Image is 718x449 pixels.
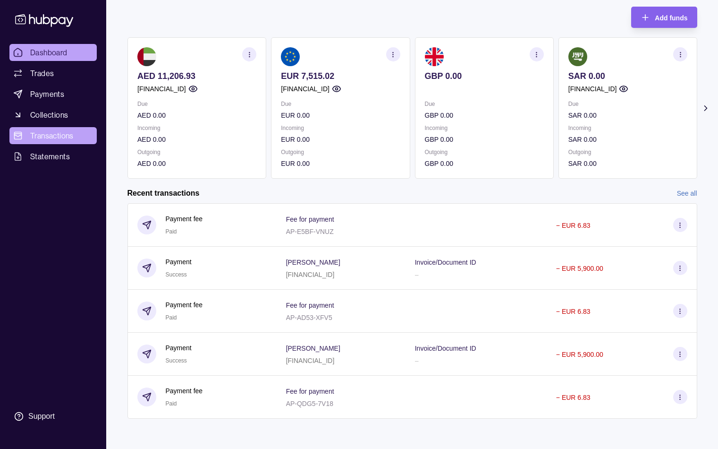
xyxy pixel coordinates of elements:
p: Incoming [137,123,256,133]
p: Due [137,99,256,109]
p: [FINANCIAL_ID] [286,357,335,364]
p: EUR 0.00 [281,110,400,121]
p: AED 0.00 [137,110,256,121]
p: Payment fee [166,214,203,224]
img: ae [137,47,156,66]
p: Payment [166,343,192,353]
span: Payments [30,88,64,100]
img: gb [424,47,443,66]
span: Dashboard [30,47,68,58]
p: Incoming [568,123,687,133]
p: − EUR 6.83 [556,394,591,401]
p: AED 11,206.93 [137,71,256,81]
p: – [415,271,419,278]
p: – [415,357,419,364]
p: − EUR 6.83 [556,222,591,229]
p: GBP 0.00 [424,134,543,145]
p: AP-QDG5-7V18 [286,400,333,407]
a: See all [677,188,697,199]
p: Fee for payment [286,302,334,309]
p: [FINANCIAL_ID] [568,84,617,94]
p: SAR 0.00 [568,158,687,169]
p: EUR 0.00 [281,158,400,169]
p: Incoming [281,123,400,133]
p: Due [568,99,687,109]
p: GBP 0.00 [424,110,543,121]
p: Incoming [424,123,543,133]
a: Transactions [9,127,97,144]
p: Invoice/Document ID [415,259,476,266]
p: AP-E5BF-VNUZ [286,228,334,235]
p: Outgoing [424,147,543,157]
p: Outgoing [137,147,256,157]
span: Paid [166,314,177,321]
img: eu [281,47,300,66]
p: Payment fee [166,386,203,396]
p: EUR 7,515.02 [281,71,400,81]
button: Add funds [631,7,697,28]
p: AED 0.00 [137,134,256,145]
p: EUR 0.00 [281,134,400,145]
p: − EUR 5,900.00 [556,265,603,272]
p: Fee for payment [286,216,334,223]
span: Success [166,357,187,364]
p: GBP 0.00 [424,158,543,169]
h2: Recent transactions [127,188,200,199]
span: Success [166,271,187,278]
p: [FINANCIAL_ID] [286,271,335,278]
p: SAR 0.00 [568,110,687,121]
img: sa [568,47,587,66]
p: − EUR 5,900.00 [556,351,603,358]
span: Paid [166,400,177,407]
p: GBP 0.00 [424,71,543,81]
p: Payment [166,257,192,267]
span: Paid [166,228,177,235]
p: [PERSON_NAME] [286,345,340,352]
a: Statements [9,148,97,165]
p: [FINANCIAL_ID] [137,84,186,94]
div: Support [28,411,55,422]
span: Add funds [655,14,687,22]
p: [PERSON_NAME] [286,259,340,266]
span: Collections [30,109,68,121]
p: AP-AD53-XFV5 [286,314,332,321]
p: − EUR 6.83 [556,308,591,315]
p: Outgoing [568,147,687,157]
p: Due [281,99,400,109]
span: Statements [30,151,70,162]
a: Trades [9,65,97,82]
p: [FINANCIAL_ID] [281,84,329,94]
a: Dashboard [9,44,97,61]
p: Due [424,99,543,109]
p: Invoice/Document ID [415,345,476,352]
p: SAR 0.00 [568,71,687,81]
a: Payments [9,86,97,103]
span: Transactions [30,130,74,141]
p: Fee for payment [286,388,334,395]
a: Collections [9,106,97,123]
a: Support [9,406,97,426]
p: SAR 0.00 [568,134,687,145]
p: Outgoing [281,147,400,157]
span: Trades [30,68,54,79]
p: Payment fee [166,300,203,310]
p: AED 0.00 [137,158,256,169]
